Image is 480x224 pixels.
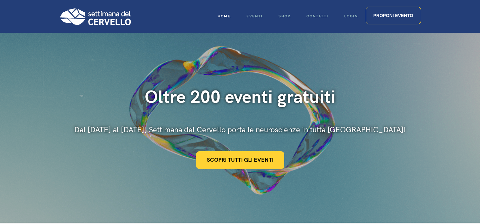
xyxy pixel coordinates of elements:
[366,7,421,24] a: Proponi evento
[74,125,406,135] div: Dal [DATE] al [DATE], Settimana del Cervello porta le neuroscienze in tutta [GEOGRAPHIC_DATA]!
[59,8,131,25] img: Logo
[279,14,291,18] span: Shop
[373,13,413,18] span: Proponi evento
[74,87,406,109] div: Oltre 200 eventi gratuiti
[344,14,358,18] span: Login
[247,14,263,18] span: Eventi
[196,151,284,169] a: Scopri tutti gli eventi
[218,14,231,18] span: Home
[306,14,328,18] span: Contatti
